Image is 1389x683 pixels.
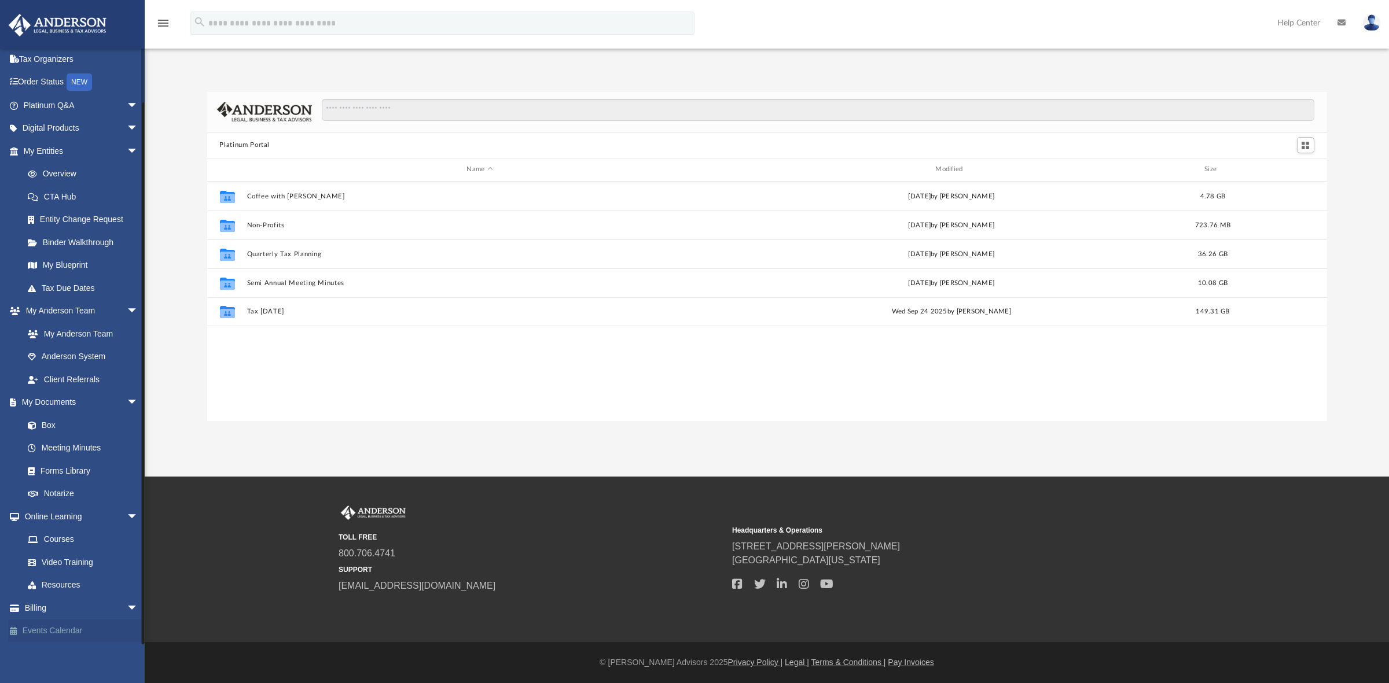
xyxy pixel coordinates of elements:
div: id [1241,164,1322,175]
button: Tax [DATE] [247,308,713,315]
a: [EMAIL_ADDRESS][DOMAIN_NAME] [339,581,495,590]
a: Anderson System [16,345,150,368]
div: © [PERSON_NAME] Advisors 2025 [145,656,1389,669]
a: Platinum Q&Aarrow_drop_down [8,94,156,117]
a: Meeting Minutes [16,437,150,460]
div: NEW [67,73,92,91]
a: Entity Change Request [16,208,156,231]
i: menu [156,16,170,30]
button: Non-Profits [247,221,713,228]
a: Billingarrow_drop_down [8,596,156,619]
div: Name [246,164,712,175]
span: 149.31 GB [1196,308,1229,315]
a: Legal | [785,658,809,667]
img: Anderson Advisors Platinum Portal [339,505,408,520]
button: Quarterly Tax Planning [247,250,713,257]
a: Overview [16,163,156,186]
span: arrow_drop_down [127,596,150,620]
span: arrow_drop_down [127,117,150,141]
button: Platinum Portal [219,140,270,150]
small: TOLL FREE [339,532,724,542]
a: My Entitiesarrow_drop_down [8,139,156,163]
span: 4.78 GB [1200,193,1225,199]
span: arrow_drop_down [127,139,150,163]
img: Anderson Advisors Platinum Portal [5,14,110,36]
div: grid [207,182,1327,421]
a: Client Referrals [16,368,150,391]
a: [STREET_ADDRESS][PERSON_NAME] [732,541,900,551]
a: My Anderson Teamarrow_drop_down [8,300,150,323]
small: Headquarters & Operations [732,525,1118,536]
span: arrow_drop_down [127,300,150,323]
a: 800.706.4741 [339,548,395,558]
a: Digital Productsarrow_drop_down [8,117,156,140]
a: Box [16,414,144,437]
i: search [193,16,206,28]
img: User Pic [1363,14,1380,31]
span: 36.26 GB [1197,250,1227,257]
a: Order StatusNEW [8,71,156,94]
a: Tax Due Dates [16,276,156,300]
a: Resources [16,574,150,597]
a: Tax Organizers [8,47,156,71]
a: My Documentsarrow_drop_down [8,391,150,414]
button: Semi Annual Meeting Minutes [247,279,713,286]
div: Size [1189,164,1236,175]
a: My Blueprint [16,254,150,277]
button: Switch to Grid View [1297,137,1314,153]
div: Modified [718,164,1184,175]
a: Forms Library [16,459,144,482]
a: Notarize [16,482,150,505]
a: Courses [16,528,150,551]
a: Privacy Policy | [728,658,783,667]
a: Terms & Conditions | [811,658,886,667]
div: [DATE] by [PERSON_NAME] [718,220,1185,230]
a: Pay Invoices [888,658,934,667]
div: [DATE] by [PERSON_NAME] [718,191,1185,201]
span: 10.08 GB [1197,279,1227,286]
span: arrow_drop_down [127,505,150,529]
span: arrow_drop_down [127,94,150,117]
a: My Anderson Team [16,322,144,345]
a: [GEOGRAPHIC_DATA][US_STATE] [732,555,880,565]
button: Coffee with [PERSON_NAME] [247,192,713,200]
span: arrow_drop_down [127,391,150,415]
small: SUPPORT [339,564,724,575]
input: Search files and folders [322,99,1314,121]
a: Binder Walkthrough [16,231,156,254]
div: id [212,164,241,175]
a: CTA Hub [16,185,156,208]
div: [DATE] by [PERSON_NAME] [718,249,1185,259]
a: menu [156,22,170,30]
span: 723.76 MB [1195,221,1230,228]
div: Wed Sep 24 2025 by [PERSON_NAME] [718,307,1185,317]
a: Online Learningarrow_drop_down [8,505,150,528]
div: [DATE] by [PERSON_NAME] [718,278,1185,288]
a: Video Training [16,551,144,574]
a: Events Calendar [8,619,156,643]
